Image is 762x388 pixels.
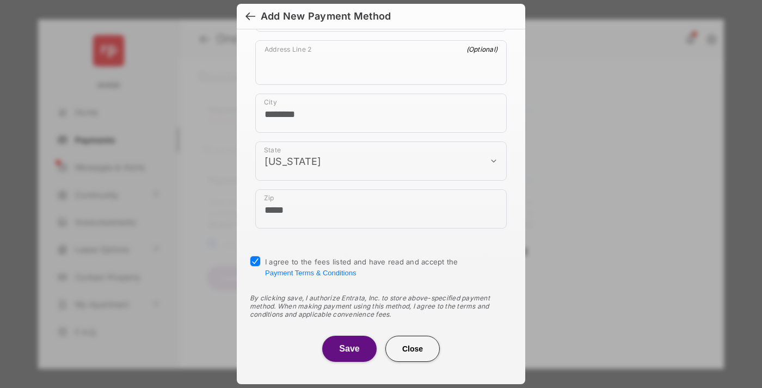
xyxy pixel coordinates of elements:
div: payment_method_screening[postal_addresses][postalCode] [255,189,507,229]
div: By clicking save, I authorize Entrata, Inc. to store above-specified payment method. When making ... [250,294,512,318]
button: I agree to the fees listed and have read and accept the [265,269,356,277]
button: Save [322,336,377,362]
button: Close [385,336,440,362]
div: payment_method_screening[postal_addresses][addressLine2] [255,40,507,85]
span: I agree to the fees listed and have read and accept the [265,257,458,277]
div: payment_method_screening[postal_addresses][administrativeArea] [255,141,507,181]
div: Add New Payment Method [261,10,391,22]
div: payment_method_screening[postal_addresses][locality] [255,94,507,133]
